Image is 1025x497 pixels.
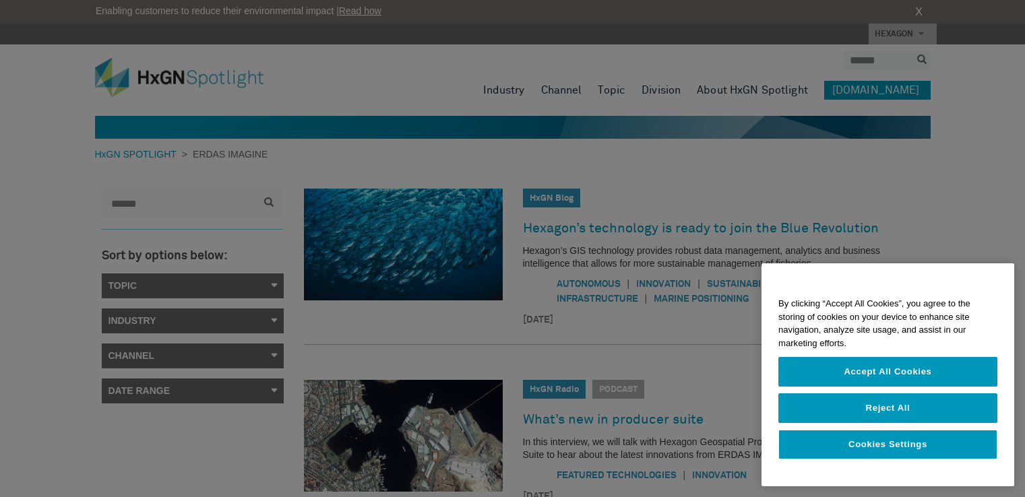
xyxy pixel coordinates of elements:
[762,290,1014,357] div: By clicking “Accept All Cookies”, you agree to the storing of cookies on your device to enhance s...
[762,263,1014,486] div: Privacy
[762,263,1014,486] div: Cookie banner
[778,430,997,459] button: Cookies Settings
[778,393,997,423] button: Reject All
[778,357,997,387] button: Accept All Cookies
